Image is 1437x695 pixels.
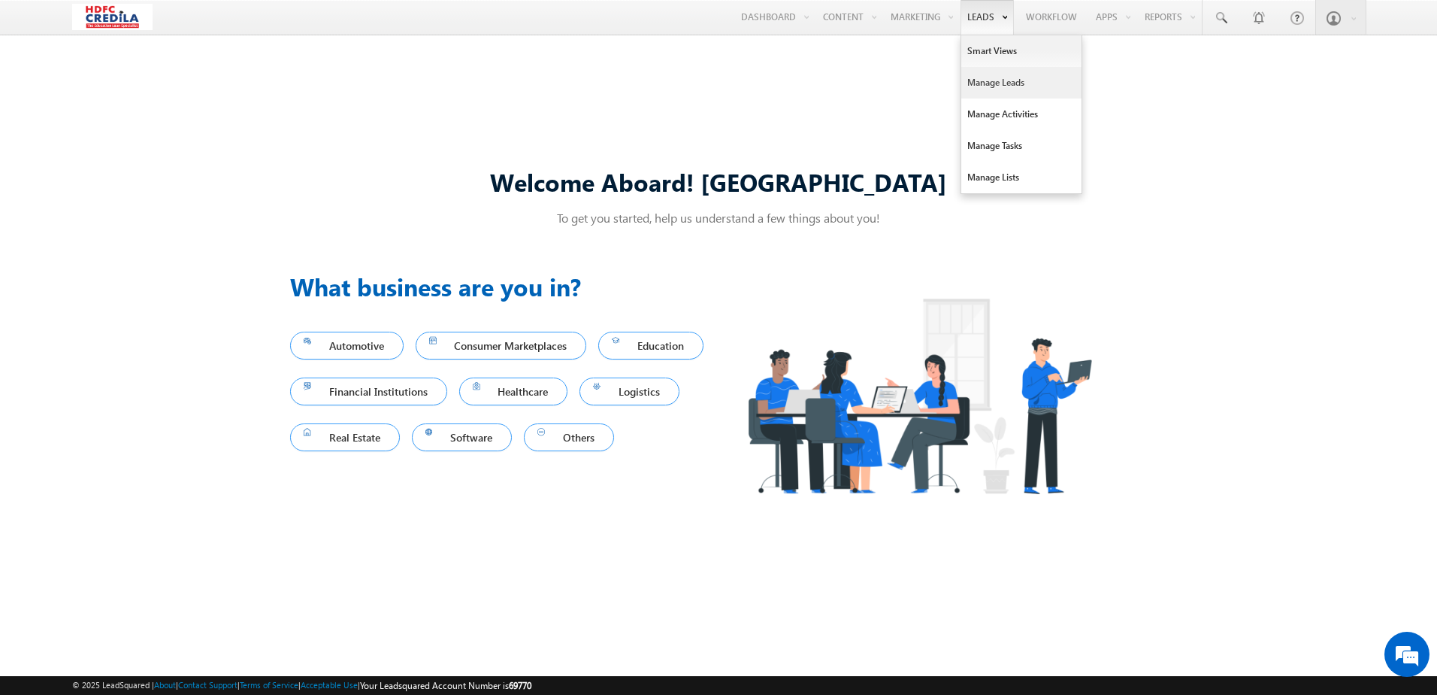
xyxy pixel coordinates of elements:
[425,427,499,448] span: Software
[290,269,718,305] h3: What business are you in?
[304,381,434,402] span: Financial Institutions
[360,680,531,691] span: Your Leadsquared Account Number is
[72,4,153,30] img: Custom Logo
[961,99,1082,130] a: Manage Activities
[178,680,237,690] a: Contact Support
[612,335,690,356] span: Education
[473,381,555,402] span: Healthcare
[961,162,1082,193] a: Manage Lists
[961,67,1082,99] a: Manage Leads
[290,210,1147,226] p: To get you started, help us understand a few things about you!
[290,165,1147,198] div: Welcome Aboard! [GEOGRAPHIC_DATA]
[72,678,531,693] span: © 2025 LeadSquared | | | | |
[304,335,390,356] span: Automotive
[961,130,1082,162] a: Manage Tasks
[961,35,1082,67] a: Smart Views
[304,427,386,448] span: Real Estate
[593,381,666,402] span: Logistics
[154,680,176,690] a: About
[240,680,298,690] a: Terms of Service
[301,680,358,690] a: Acceptable Use
[429,335,573,356] span: Consumer Marketplaces
[509,680,531,691] span: 69770
[537,427,601,448] span: Others
[718,269,1120,524] img: Industry.png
